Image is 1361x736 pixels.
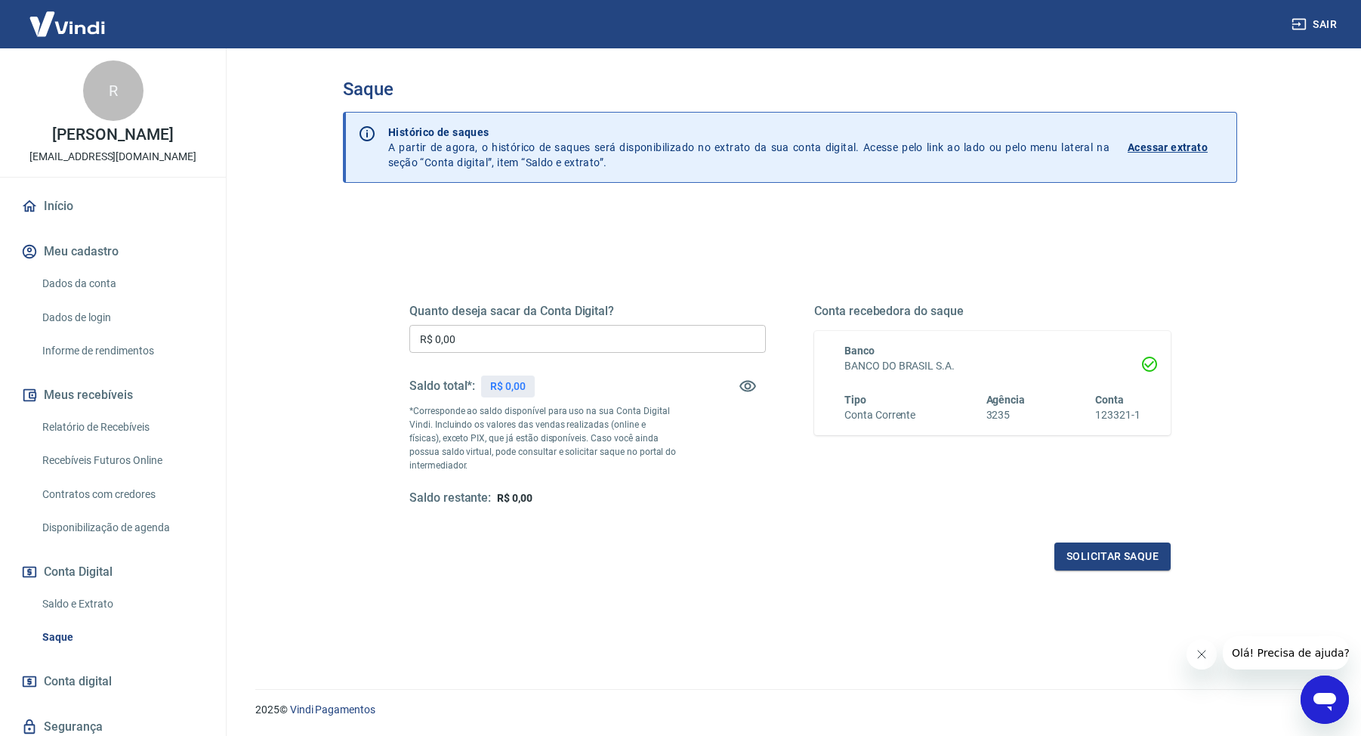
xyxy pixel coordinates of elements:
a: Conta digital [18,665,208,698]
a: Informe de rendimentos [36,336,208,366]
a: Dados de login [36,302,208,333]
p: [PERSON_NAME] [52,127,173,143]
p: R$ 0,00 [490,379,526,394]
a: Relatório de Recebíveis [36,412,208,443]
a: Disponibilização de agenda [36,512,208,543]
p: Acessar extrato [1128,140,1208,155]
h3: Saque [343,79,1237,100]
button: Conta Digital [18,555,208,589]
iframe: Mensagem da empresa [1223,636,1349,670]
span: Banco [844,345,875,357]
a: Saldo e Extrato [36,589,208,620]
h6: 123321-1 [1095,407,1140,423]
p: A partir de agora, o histórico de saques será disponibilizado no extrato da sua conta digital. Ac... [388,125,1109,170]
span: Tipo [844,394,866,406]
h6: Conta Corrente [844,407,915,423]
p: Histórico de saques [388,125,1109,140]
button: Meu cadastro [18,235,208,268]
p: *Corresponde ao saldo disponível para uso na sua Conta Digital Vindi. Incluindo os valores das ve... [409,404,677,472]
a: Contratos com credores [36,479,208,510]
h5: Quanto deseja sacar da Conta Digital? [409,304,766,319]
a: Início [18,190,208,223]
a: Recebíveis Futuros Online [36,445,208,476]
span: R$ 0,00 [497,492,532,504]
button: Meus recebíveis [18,379,208,412]
span: Agência [986,394,1026,406]
h5: Conta recebedora do saque [814,304,1171,319]
a: Saque [36,622,208,653]
h5: Saldo total*: [409,379,475,394]
div: R [83,60,144,121]
a: Dados da conta [36,268,208,299]
h5: Saldo restante: [409,490,491,506]
h6: BANCO DO BRASIL S.A. [844,358,1140,374]
iframe: Botão para abrir a janela de mensagens [1301,676,1349,724]
p: 2025 © [255,702,1325,718]
button: Sair [1288,11,1343,39]
img: Vindi [18,1,116,47]
span: Conta digital [44,671,112,692]
button: Solicitar saque [1054,543,1171,571]
a: Acessar extrato [1128,125,1224,170]
a: Vindi Pagamentos [290,704,375,716]
h6: 3235 [986,407,1026,423]
span: Olá! Precisa de ajuda? [9,11,127,23]
span: Conta [1095,394,1124,406]
iframe: Fechar mensagem [1187,639,1217,670]
p: [EMAIL_ADDRESS][DOMAIN_NAME] [29,149,196,165]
